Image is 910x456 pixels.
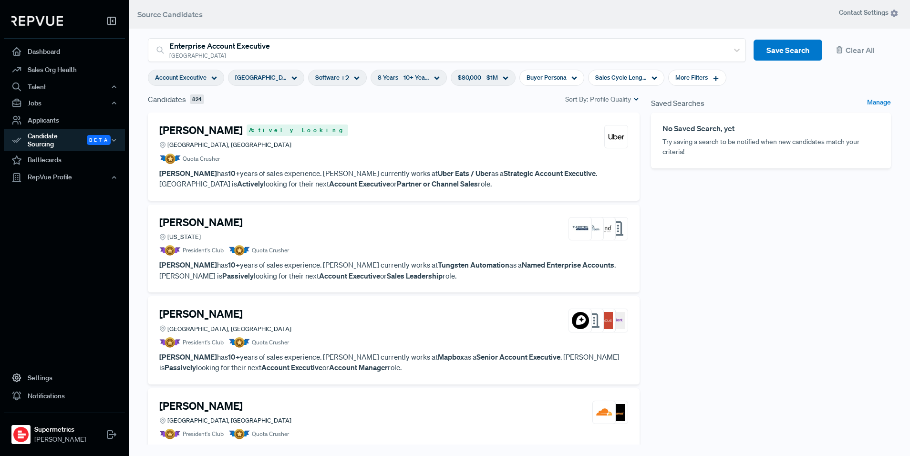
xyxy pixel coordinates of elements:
[662,124,879,133] h6: No Saved Search, yet
[237,179,264,188] strong: Actively
[438,444,474,453] strong: CloudFlare
[167,416,291,425] span: [GEOGRAPHIC_DATA], [GEOGRAPHIC_DATA]
[608,404,625,421] img: Akamai
[662,137,879,157] p: Try saving a search to be notified when new candidates match your criteria!
[830,40,891,61] button: Clear All
[4,413,125,448] a: SupermetricsSupermetrics[PERSON_NAME]
[228,444,240,453] strong: 10+
[596,312,613,329] img: Oracle Marketing Cloud
[490,444,587,453] strong: Enterprise Account Executive
[675,73,708,82] span: More Filters
[565,94,640,104] div: Sort By:
[387,271,443,280] strong: Sales Leadership
[4,369,125,387] a: Settings
[315,73,340,82] span: Software
[228,429,250,439] img: Quota Badge
[159,400,243,412] h4: [PERSON_NAME]
[159,216,243,228] h4: [PERSON_NAME]
[159,154,181,164] img: Quota Badge
[159,168,217,178] strong: [PERSON_NAME]
[183,155,220,163] span: Quota Crusher
[4,79,125,95] div: Talent
[527,73,567,82] span: Buyer Persona
[148,93,186,105] span: Candidates
[438,168,491,178] strong: Uber Eats / Uber
[159,352,217,362] strong: [PERSON_NAME]
[247,124,348,136] span: Actively Looking
[522,260,614,269] strong: Named Enterprise Accounts
[159,444,217,453] strong: [PERSON_NAME]
[183,430,224,438] span: President's Club
[397,179,478,188] strong: Partner or Channel Sales
[651,97,704,109] span: Saved Searches
[159,260,217,269] strong: [PERSON_NAME]
[159,429,181,439] img: President Badge
[228,260,240,269] strong: 10+
[159,352,628,373] p: has years of sales experience. [PERSON_NAME] currently works at as a . [PERSON_NAME] is looking f...
[252,246,289,255] span: Quota Crusher
[261,363,322,372] strong: Account Executive
[252,338,289,347] span: Quota Crusher
[183,246,224,255] span: President's Club
[4,111,125,129] a: Applicants
[4,387,125,405] a: Notifications
[167,140,291,149] span: [GEOGRAPHIC_DATA], [GEOGRAPHIC_DATA]
[4,42,125,61] a: Dashboard
[4,151,125,169] a: Battlecards
[11,16,63,26] img: RepVue
[228,337,250,348] img: Quota Badge
[608,128,625,145] img: Uber Eats / Uber
[155,73,207,82] span: Account Executive
[438,260,509,269] strong: Tungsten Automation
[159,245,181,256] img: President Badge
[596,404,613,421] img: CloudFlare
[137,10,203,19] span: Source Candidates
[378,73,429,82] span: 8 Years - 10+ Years
[4,95,125,111] button: Jobs
[572,312,589,329] img: Mapbox
[341,73,349,83] span: + 2
[228,352,240,362] strong: 10+
[438,352,464,362] strong: Mapbox
[159,308,243,320] h4: [PERSON_NAME]
[252,430,289,438] span: Quota Crusher
[476,352,560,362] strong: Senior Account Executive
[319,271,380,280] strong: Account Executive
[4,129,125,151] div: Candidate Sourcing
[595,73,647,82] span: Sales Cycle Length
[458,73,498,82] span: $80,000 - $1M
[329,179,390,188] strong: Account Executive
[190,94,204,104] span: 824
[584,220,601,237] img: Lightstream.io - Cloud, Security, & Connectivity Solutions
[504,168,596,178] strong: Strategic Account Executive
[34,425,86,435] strong: Supermetrics
[4,169,125,186] div: RepVue Profile
[4,61,125,79] a: Sales Org Health
[165,363,196,372] strong: Passively
[13,427,29,442] img: Supermetrics
[839,8,899,18] span: Contact Settings
[159,337,181,348] img: President Badge
[235,73,287,82] span: [GEOGRAPHIC_DATA]
[159,259,628,281] p: has years of sales experience. [PERSON_NAME] currently works at as a . [PERSON_NAME] is looking f...
[572,220,589,237] img: Tungsten Automation
[87,135,111,145] span: Beta
[754,40,822,61] button: Save Search
[167,324,291,333] span: [GEOGRAPHIC_DATA], [GEOGRAPHIC_DATA]
[590,94,631,104] span: Profile Quality
[183,338,224,347] span: President's Club
[222,271,254,280] strong: Passively
[228,168,240,178] strong: 10+
[159,168,628,189] p: has years of sales experience. [PERSON_NAME] currently works at as a . [GEOGRAPHIC_DATA] is looki...
[159,124,243,136] h4: [PERSON_NAME]
[34,435,86,445] span: [PERSON_NAME]
[596,220,613,237] img: Iland
[169,40,724,52] div: Enterprise Account Executive
[4,129,125,151] button: Candidate Sourcing Beta
[228,245,250,256] img: Quota Badge
[167,232,201,241] span: [US_STATE]
[608,312,625,329] img: Digilant
[329,363,388,372] strong: Account Manager
[867,97,891,109] a: Manage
